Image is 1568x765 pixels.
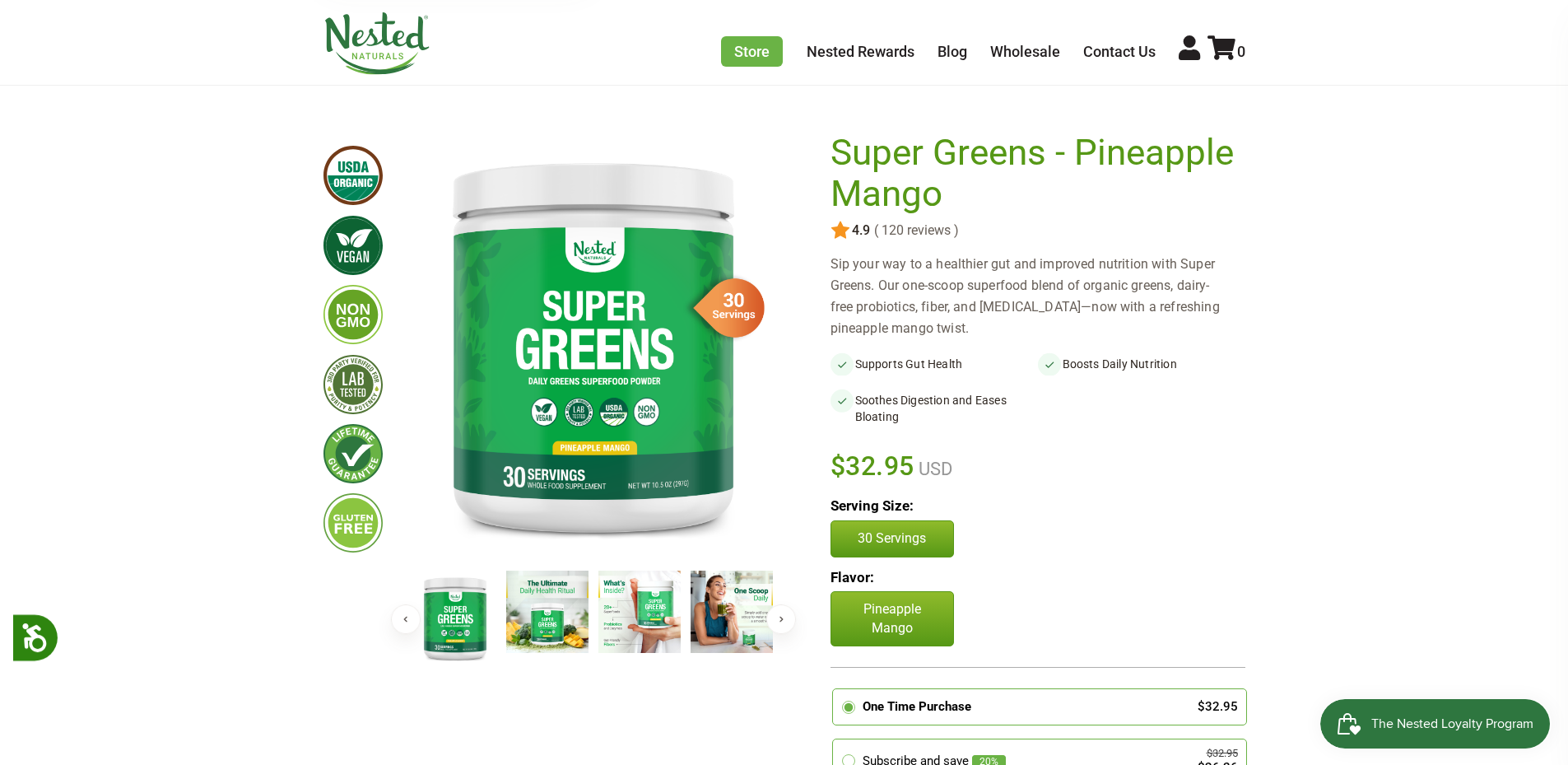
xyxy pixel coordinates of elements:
[409,133,778,557] img: Super Greens - Pineapple Mango
[682,273,765,343] img: sg-servings-30.png
[506,571,589,653] img: Super Greens - Pineapple Mango
[1237,43,1245,60] span: 0
[323,216,383,275] img: vegan
[831,133,1237,214] h1: Super Greens - Pineapple Mango
[831,497,914,514] b: Serving Size:
[831,389,1038,428] li: Soothes Digestion and Eases Bloating
[848,529,937,548] p: 30 Servings
[414,571,496,665] img: Super Greens - Pineapple Mango
[323,493,383,553] img: glutenfree
[323,146,383,205] img: usdaorganic
[938,43,967,60] a: Blog
[1038,352,1245,376] li: Boosts Daily Nutrition
[1320,699,1552,749] iframe: Button to open loyalty program pop-up
[831,352,1038,376] li: Supports Gut Health
[323,424,383,483] img: lifetimeguarantee
[391,604,421,634] button: Previous
[721,36,783,67] a: Store
[831,254,1245,339] div: Sip your way to a healthier gut and improved nutrition with Super Greens. Our one-scoop superfood...
[1207,43,1245,60] a: 0
[1083,43,1156,60] a: Contact Us
[598,571,681,653] img: Super Greens - Pineapple Mango
[831,520,954,557] button: 30 Servings
[323,355,383,414] img: thirdpartytested
[831,591,954,646] p: Pineapple Mango
[766,604,796,634] button: Next
[831,221,850,240] img: star.svg
[850,223,870,238] span: 4.9
[691,571,773,653] img: Super Greens - Pineapple Mango
[807,43,914,60] a: Nested Rewards
[323,12,430,75] img: Nested Naturals
[870,223,959,238] span: ( 120 reviews )
[323,285,383,344] img: gmofree
[831,569,874,585] b: Flavor:
[990,43,1060,60] a: Wholesale
[831,448,915,484] span: $32.95
[914,459,952,479] span: USD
